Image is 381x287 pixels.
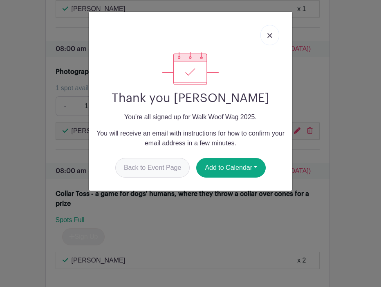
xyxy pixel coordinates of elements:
[95,129,286,148] p: You will receive an email with instructions for how to confirm your email address in a few minutes.
[267,33,272,38] img: close_button-5f87c8562297e5c2d7936805f587ecaba9071eb48480494691a3f1689db116b3.svg
[95,112,286,122] p: You're all signed up for Walk Woof Wag 2025.
[162,52,219,85] img: signup_complete-c468d5dda3e2740ee63a24cb0ba0d3ce5d8a4ecd24259e683200fb1569d990c8.svg
[95,91,286,106] h2: Thank you [PERSON_NAME]
[115,158,190,178] a: Back to Event Page
[196,158,266,178] button: Add to Calendar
